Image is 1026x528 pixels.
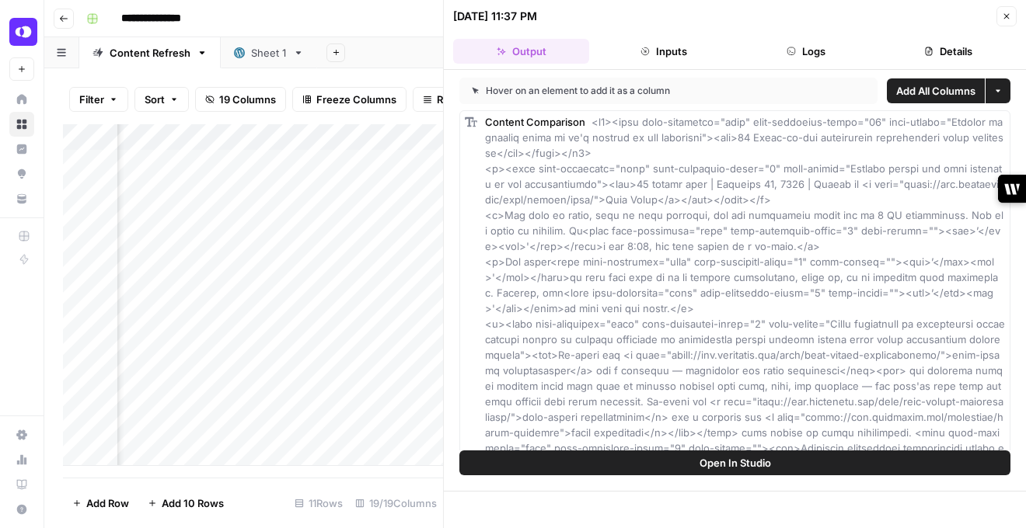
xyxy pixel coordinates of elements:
[195,87,286,112] button: 19 Columns
[349,491,443,516] div: 19/19 Columns
[485,116,585,128] span: Content Comparison
[738,39,874,64] button: Logs
[472,84,768,98] div: Hover on an element to add it as a column
[138,491,233,516] button: Add 10 Rows
[9,472,34,497] a: Learning Hub
[9,422,34,447] a: Settings
[9,18,37,46] img: OpenPhone Logo
[288,491,349,516] div: 11 Rows
[79,92,104,107] span: Filter
[9,186,34,211] a: Your Data
[9,162,34,186] a: Opportunities
[9,497,34,522] button: Help + Support
[110,45,190,61] div: Content Refresh
[219,92,276,107] span: 19 Columns
[595,39,731,64] button: Inputs
[9,112,34,137] a: Browse
[162,495,224,511] span: Add 10 Rows
[459,450,1010,475] button: Open In Studio
[453,39,589,64] button: Output
[881,39,1017,64] button: Details
[9,137,34,162] a: Insights
[887,78,985,103] button: Add All Columns
[145,92,165,107] span: Sort
[896,83,975,99] span: Add All Columns
[251,45,287,61] div: Sheet 1
[63,491,138,516] button: Add Row
[453,9,537,24] div: [DATE] 11:37 PM
[9,447,34,472] a: Usage
[700,455,771,471] span: Open In Studio
[316,92,396,107] span: Freeze Columns
[134,87,189,112] button: Sort
[79,37,221,68] a: Content Refresh
[69,87,128,112] button: Filter
[221,37,317,68] a: Sheet 1
[413,87,503,112] button: Row Height
[9,87,34,112] a: Home
[86,495,129,511] span: Add Row
[9,12,34,51] button: Workspace: OpenPhone
[292,87,407,112] button: Freeze Columns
